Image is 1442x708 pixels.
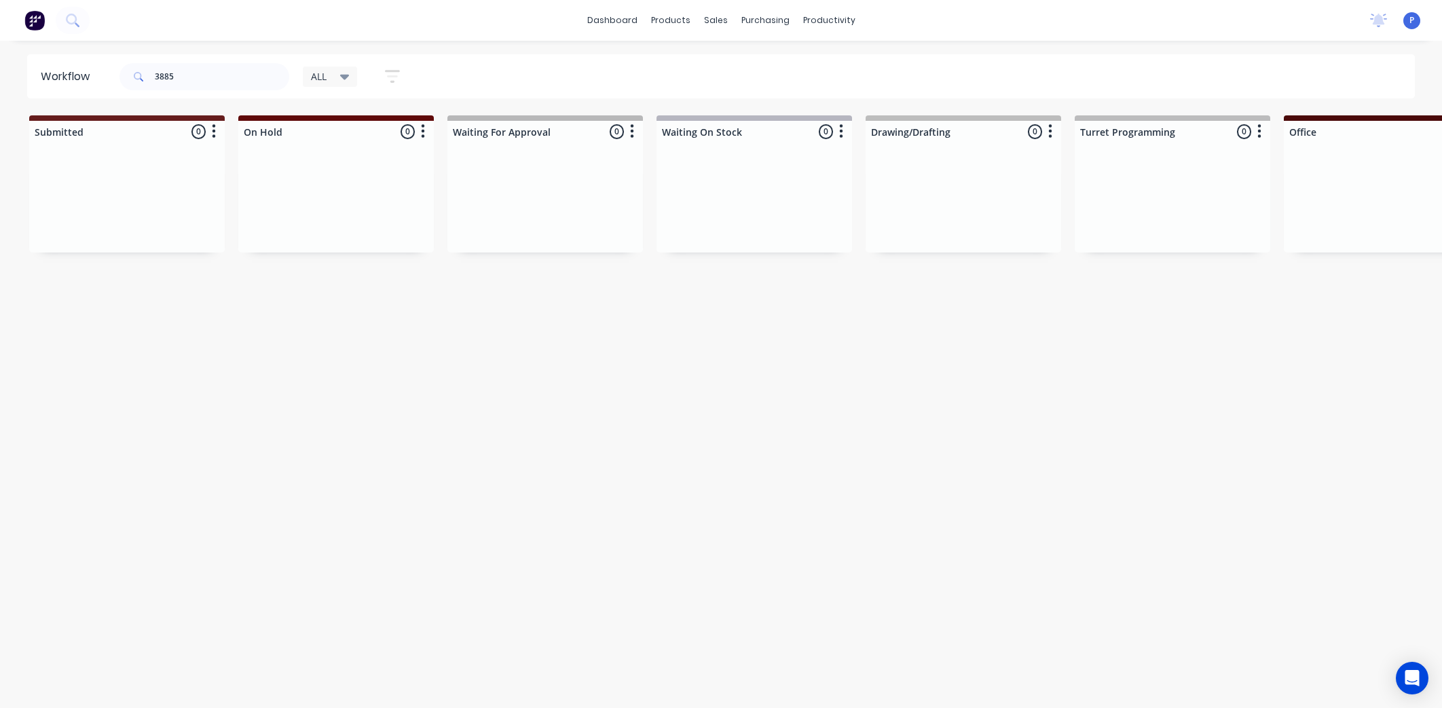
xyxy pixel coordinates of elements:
div: products [644,10,697,31]
div: Open Intercom Messenger [1396,662,1428,694]
img: Factory [24,10,45,31]
span: P [1409,14,1414,26]
div: Workflow [41,69,96,85]
span: ALL [311,69,327,83]
div: sales [697,10,735,31]
a: dashboard [580,10,644,31]
div: purchasing [735,10,796,31]
div: productivity [796,10,862,31]
input: Search for orders... [155,63,289,90]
